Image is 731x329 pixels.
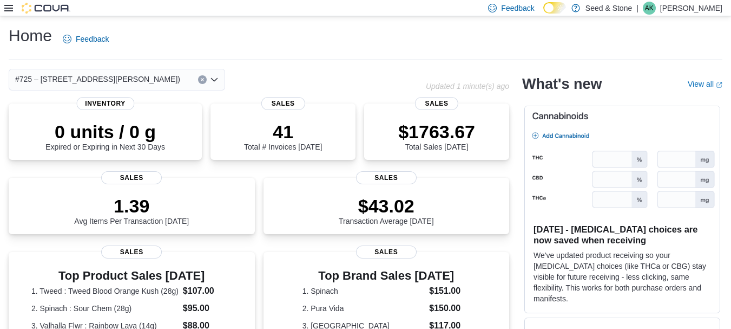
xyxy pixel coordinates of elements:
span: Sales [415,97,458,110]
span: Sales [356,246,417,259]
h3: Top Brand Sales [DATE] [302,269,470,282]
button: Clear input [198,75,207,84]
span: Feedback [501,3,534,14]
div: Total # Invoices [DATE] [244,121,322,151]
span: Sales [101,246,162,259]
p: 1.39 [74,195,189,217]
div: Arun Kumar [643,2,656,15]
span: Sales [356,171,417,184]
div: Expired or Expiring in Next 30 Days [45,121,165,151]
svg: External link [716,82,722,88]
div: Avg Items Per Transaction [DATE] [74,195,189,225]
span: Feedback [76,34,109,44]
span: Inventory [76,97,134,110]
dt: 2. Pura Vida [302,303,425,314]
p: [PERSON_NAME] [660,2,722,15]
h1: Home [9,25,52,47]
span: Sales [261,97,305,110]
h3: [DATE] - [MEDICAL_DATA] choices are now saved when receiving [534,224,711,246]
h2: What's new [522,75,602,93]
dt: 2. Spinach : Sour Chem (28g) [31,303,179,314]
div: Transaction Average [DATE] [339,195,434,225]
p: Seed & Stone [585,2,632,15]
div: Total Sales [DATE] [398,121,475,151]
p: Updated 1 minute(s) ago [426,82,509,91]
input: Dark Mode [543,2,566,14]
img: Cova [22,3,70,14]
dd: $95.00 [183,302,232,315]
p: We've updated product receiving so your [MEDICAL_DATA] choices (like THCa or CBG) stay visible fo... [534,250,711,304]
button: Open list of options [210,75,219,84]
p: $43.02 [339,195,434,217]
a: Feedback [58,28,113,50]
dt: 1. Tweed : Tweed Blood Orange Kush (28g) [31,286,179,296]
span: AK [645,2,654,15]
dd: $151.00 [429,285,470,298]
p: | [636,2,638,15]
dd: $150.00 [429,302,470,315]
h3: Top Product Sales [DATE] [31,269,232,282]
p: 41 [244,121,322,143]
dd: $107.00 [183,285,232,298]
p: $1763.67 [398,121,475,143]
p: 0 units / 0 g [45,121,165,143]
span: #725 – [STREET_ADDRESS][PERSON_NAME]) [15,73,180,86]
dt: 1. Spinach [302,286,425,296]
span: Sales [101,171,162,184]
a: View allExternal link [688,80,722,88]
